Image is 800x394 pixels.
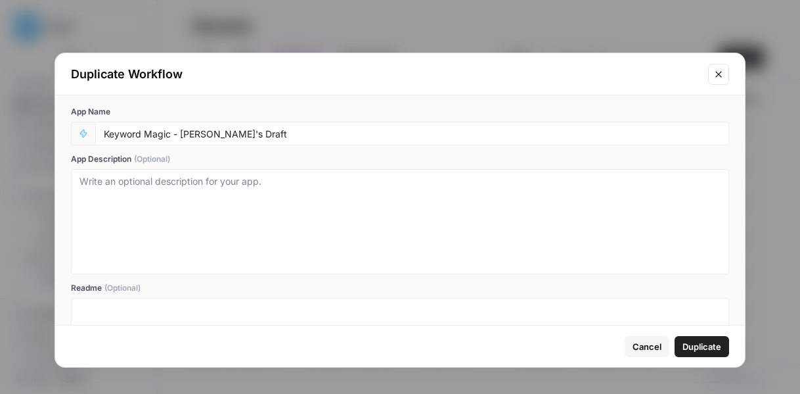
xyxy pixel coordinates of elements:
[37,21,64,32] div: v 4.0.25
[71,65,700,84] div: Duplicate Workflow
[145,78,221,86] div: Keywords by Traffic
[708,64,729,85] button: Close modal
[21,34,32,45] img: website_grey.svg
[34,34,144,45] div: Domain: [DOMAIN_NAME]
[131,76,141,87] img: tab_keywords_by_traffic_grey.svg
[104,282,141,294] span: (Optional)
[71,282,729,294] label: Readme
[134,153,170,165] span: (Optional)
[35,76,46,87] img: tab_domain_overview_orange.svg
[21,21,32,32] img: logo_orange.svg
[104,128,721,139] input: Untitled
[71,106,729,118] label: App Name
[50,78,118,86] div: Domain Overview
[682,340,721,353] span: Duplicate
[71,153,729,165] label: App Description
[625,336,669,357] button: Cancel
[633,340,661,353] span: Cancel
[675,336,729,357] button: Duplicate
